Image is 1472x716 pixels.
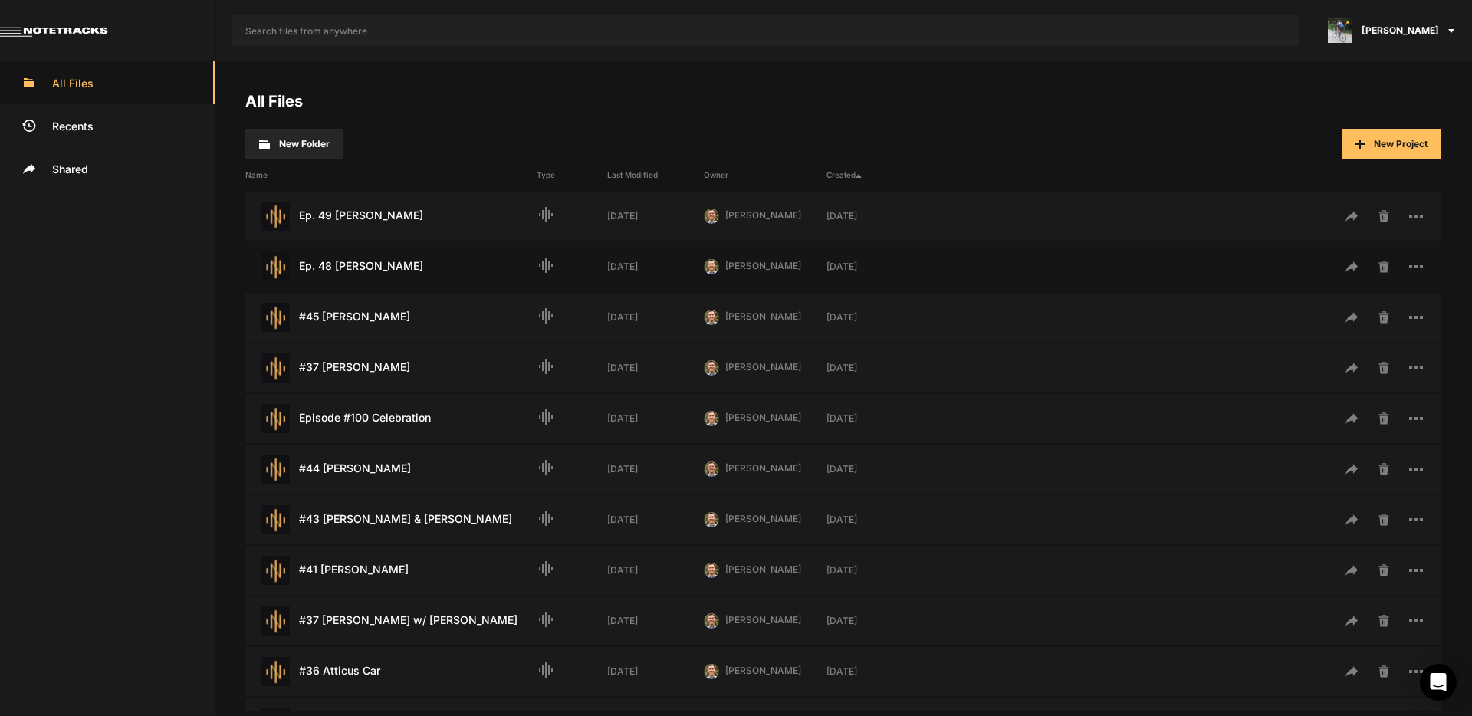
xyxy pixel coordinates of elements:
[537,357,555,376] mat-icon: Audio
[245,455,537,484] div: #44 [PERSON_NAME]
[245,129,343,159] button: New Folder
[1342,129,1441,159] button: New Project
[704,664,719,679] img: 424769395311cb87e8bb3f69157a6d24
[245,556,537,585] div: #41 [PERSON_NAME]
[704,512,719,527] img: 424769395311cb87e8bb3f69157a6d24
[537,205,555,224] mat-icon: Audio
[607,563,704,577] div: [DATE]
[725,209,801,221] span: [PERSON_NAME]
[607,209,704,223] div: [DATE]
[245,657,537,686] div: #36 Atticus Car
[245,252,537,281] div: Ep. 48 [PERSON_NAME]
[607,513,704,527] div: [DATE]
[1362,24,1439,38] span: [PERSON_NAME]
[1328,18,1352,43] img: ACg8ocLxXzHjWyafR7sVkIfmxRufCxqaSAR27SDjuE-ggbMy1qqdgD8=s96-c
[826,361,923,375] div: [DATE]
[261,404,290,433] img: star-track.png
[826,209,923,223] div: [DATE]
[261,353,290,383] img: star-track.png
[245,353,537,383] div: #37 [PERSON_NAME]
[704,613,719,629] img: 424769395311cb87e8bb3f69157a6d24
[725,513,801,524] span: [PERSON_NAME]
[537,661,555,679] mat-icon: Audio
[261,455,290,484] img: star-track.png
[537,169,607,181] div: Type
[261,303,290,332] img: star-track.png
[607,665,704,678] div: [DATE]
[826,310,923,324] div: [DATE]
[607,260,704,274] div: [DATE]
[537,307,555,325] mat-icon: Audio
[607,169,704,181] div: Last Modified
[232,15,1299,46] input: Search files from anywhere
[261,202,290,231] img: star-track.png
[725,260,801,271] span: [PERSON_NAME]
[245,606,537,636] div: #37 [PERSON_NAME] w/ [PERSON_NAME]
[704,461,719,477] img: 424769395311cb87e8bb3f69157a6d24
[826,513,923,527] div: [DATE]
[826,462,923,476] div: [DATE]
[704,360,719,376] img: 424769395311cb87e8bb3f69157a6d24
[261,657,290,686] img: star-track.png
[725,563,801,575] span: [PERSON_NAME]
[826,614,923,628] div: [DATE]
[704,169,826,181] div: Owner
[537,408,555,426] mat-icon: Audio
[245,202,537,231] div: Ep. 49 [PERSON_NAME]
[607,361,704,375] div: [DATE]
[826,412,923,425] div: [DATE]
[725,412,801,423] span: [PERSON_NAME]
[826,169,923,181] div: Created
[537,560,555,578] mat-icon: Audio
[261,252,290,281] img: star-track.png
[725,310,801,322] span: [PERSON_NAME]
[245,303,537,332] div: #45 [PERSON_NAME]
[537,610,555,629] mat-icon: Audio
[245,92,303,110] a: All Files
[261,505,290,534] img: star-track.png
[725,665,801,676] span: [PERSON_NAME]
[826,260,923,274] div: [DATE]
[826,665,923,678] div: [DATE]
[607,614,704,628] div: [DATE]
[704,411,719,426] img: 424769395311cb87e8bb3f69157a6d24
[261,606,290,636] img: star-track.png
[245,169,537,181] div: Name
[725,614,801,626] span: [PERSON_NAME]
[537,256,555,274] mat-icon: Audio
[537,509,555,527] mat-icon: Audio
[261,556,290,585] img: star-track.png
[725,462,801,474] span: [PERSON_NAME]
[826,563,923,577] div: [DATE]
[1420,664,1457,701] div: Open Intercom Messenger
[607,412,704,425] div: [DATE]
[245,404,537,433] div: Episode #100 Celebration
[704,310,719,325] img: 424769395311cb87e8bb3f69157a6d24
[704,563,719,578] img: 424769395311cb87e8bb3f69157a6d24
[704,209,719,224] img: 424769395311cb87e8bb3f69157a6d24
[607,462,704,476] div: [DATE]
[537,458,555,477] mat-icon: Audio
[1374,138,1428,149] span: New Project
[607,310,704,324] div: [DATE]
[245,505,537,534] div: #43 [PERSON_NAME] & [PERSON_NAME]
[704,259,719,274] img: 424769395311cb87e8bb3f69157a6d24
[725,361,801,373] span: [PERSON_NAME]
